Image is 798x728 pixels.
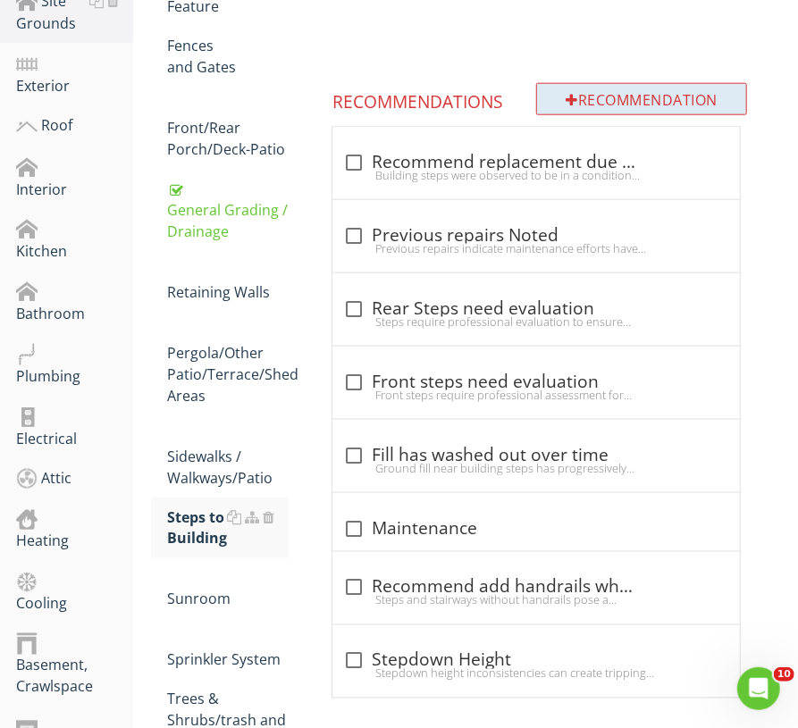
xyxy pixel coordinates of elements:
[16,155,133,200] div: Interior
[332,83,747,113] h4: Recommendations
[16,467,133,490] div: Attic
[737,667,780,710] iframe: Intercom live chat
[536,83,747,115] div: Recommendation
[343,168,729,182] div: Building steps were observed to be in a condition necessitating complete replacement. The current...
[343,388,729,402] div: Front steps require professional assessment for potential structural or safety concerns. These ac...
[16,632,133,699] div: Basement, Crawlspace
[167,424,289,489] div: Sidewalks / Walkways/Patio
[167,506,289,549] div: Steps to Building
[167,567,289,610] div: Sunroom
[343,314,729,329] div: Steps require professional evaluation to ensure structural integrity and safety. During the inspe...
[16,405,133,449] div: Electrical
[16,52,133,96] div: Exterior
[167,321,289,406] div: Pergola/Other Patio/Terrace/Shed Areas
[167,178,289,242] div: General Grading / Drainage
[343,241,729,255] div: Previous repairs indicate maintenance efforts have been undertaken on the property. Identifying a...
[167,628,289,671] div: Sprinkler System
[16,507,133,552] div: Heating
[16,280,133,324] div: Bathroom
[167,35,289,78] div: Fences and Gates
[16,570,133,615] div: Cooling
[774,667,794,682] span: 10
[16,114,133,138] div: Roof
[167,260,289,303] div: Retaining Walls
[343,666,729,681] div: Stepdown height inconsistencies can create tripping hazards and compromise walking safety. During...
[343,461,729,475] div: Ground fill near building steps has progressively washed away over time. This soil erosion can co...
[343,593,729,607] div: Steps and stairways without handrails pose a significant safety risk for building occupants. Duri...
[167,96,289,160] div: Front/Rear Porch/Deck-Patio
[16,342,133,387] div: Plumbing
[16,218,133,263] div: Kitchen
